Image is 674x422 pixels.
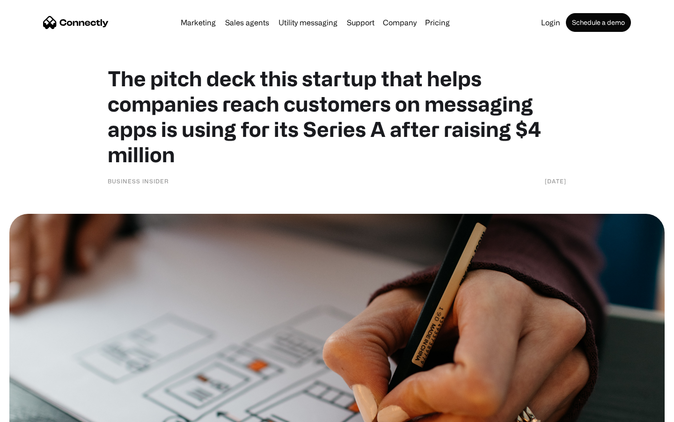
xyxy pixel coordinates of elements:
[545,176,566,186] div: [DATE]
[343,19,378,26] a: Support
[566,13,631,32] a: Schedule a demo
[421,19,454,26] a: Pricing
[108,176,169,186] div: Business Insider
[537,19,564,26] a: Login
[275,19,341,26] a: Utility messaging
[383,16,417,29] div: Company
[177,19,220,26] a: Marketing
[108,66,566,167] h1: The pitch deck this startup that helps companies reach customers on messaging apps is using for i...
[221,19,273,26] a: Sales agents
[9,406,56,419] aside: Language selected: English
[19,406,56,419] ul: Language list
